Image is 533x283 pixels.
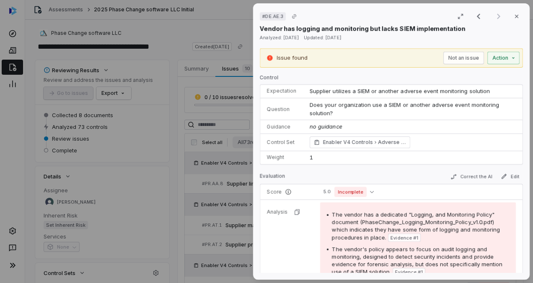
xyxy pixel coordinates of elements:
button: 5.0Incomplete [320,187,377,197]
span: Supplier utilizes a SIEM or another adverse event monitoring solution [310,88,490,94]
p: Guidance [267,123,296,130]
button: Edit [497,171,523,181]
span: Enabler V4 Controls Adverse Event Analysis [323,138,406,147]
p: Issue found [277,54,308,62]
span: Does your organization use a SIEM or another adverse event monitoring solution? [310,101,501,116]
button: Correct the AI [447,172,496,182]
button: Action [487,52,520,64]
p: Expectation [267,88,296,94]
p: Vendor has logging and monitoring but lacks SIEM implementation [260,24,466,33]
span: Evidence # 1 [391,234,418,241]
button: Copy link [287,9,302,24]
p: Evaluation [260,173,285,183]
p: Control [260,74,523,84]
span: The vendor has a dedicated "Logging, and Monitoring Policy" document (PhaseChange_Logging_Monitor... [332,211,500,241]
p: Question [267,106,296,113]
span: # DE.AE.3 [262,13,283,20]
p: Score [267,189,307,195]
p: Analysis [267,209,287,215]
span: Incomplete [334,187,367,197]
p: Weight [267,154,296,161]
span: The vendor's policy appears to focus on audit logging and monitoring, designed to detect security... [332,246,502,275]
button: Not an issue [443,52,484,64]
span: Analyzed: [DATE] [260,34,299,40]
span: Updated: [DATE] [304,34,341,40]
span: no guidance [310,123,342,130]
p: Control Set [267,139,296,146]
button: Previous result [470,11,487,21]
span: 1 [310,154,313,161]
span: Evidence # 1 [395,269,423,275]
